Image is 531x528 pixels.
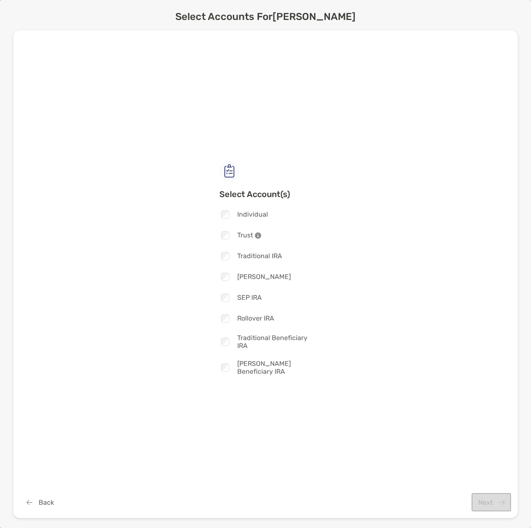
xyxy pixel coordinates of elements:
[237,294,262,301] span: SEP IRA
[237,360,312,375] span: [PERSON_NAME] Beneficiary IRA
[255,232,261,239] img: info-icon
[237,273,291,281] span: [PERSON_NAME]
[219,161,239,181] img: check list
[175,11,356,22] h2: Select Accounts For [PERSON_NAME]
[237,252,282,260] span: Traditional IRA
[237,314,274,322] span: Rollover IRA
[237,231,261,239] span: Trust
[219,189,312,199] h3: Select Account(s)
[20,493,60,511] button: Back
[237,334,312,350] span: Traditional Beneficiary IRA
[237,210,268,218] span: Individual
